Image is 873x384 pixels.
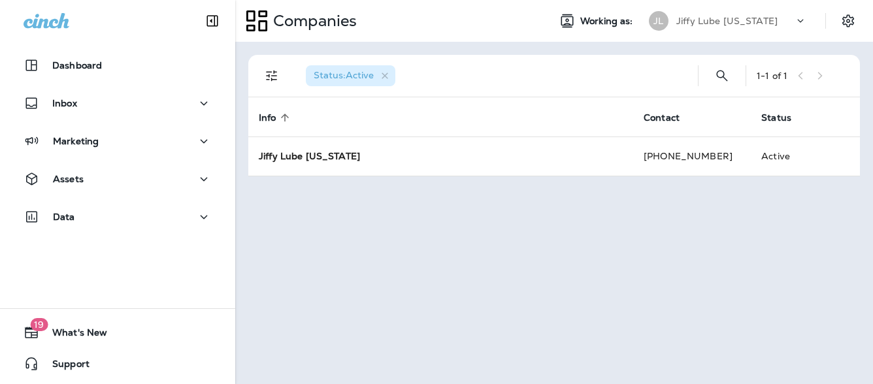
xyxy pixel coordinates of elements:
[30,318,48,331] span: 19
[13,90,222,116] button: Inbox
[580,16,636,27] span: Working as:
[644,112,697,123] span: Contact
[53,174,84,184] p: Assets
[676,16,778,26] p: Jiffy Lube [US_STATE]
[53,212,75,222] p: Data
[52,98,77,108] p: Inbox
[761,112,808,123] span: Status
[13,351,222,377] button: Support
[306,65,395,86] div: Status:Active
[13,128,222,154] button: Marketing
[649,11,668,31] div: JL
[259,112,293,123] span: Info
[268,11,357,31] p: Companies
[757,71,787,81] div: 1 - 1 of 1
[836,9,860,33] button: Settings
[13,319,222,345] button: 19What's New
[53,136,99,146] p: Marketing
[751,136,821,176] td: Active
[761,112,791,123] span: Status
[633,136,751,176] td: [PHONE_NUMBER]
[644,112,680,123] span: Contact
[52,60,102,71] p: Dashboard
[259,150,360,162] strong: Jiffy Lube [US_STATE]
[13,204,222,230] button: Data
[259,63,285,89] button: Filters
[194,8,231,34] button: Collapse Sidebar
[39,327,107,343] span: What's New
[709,63,735,89] button: Search Companies
[39,359,90,374] span: Support
[13,52,222,78] button: Dashboard
[314,69,374,81] span: Status : Active
[259,112,276,123] span: Info
[13,166,222,192] button: Assets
